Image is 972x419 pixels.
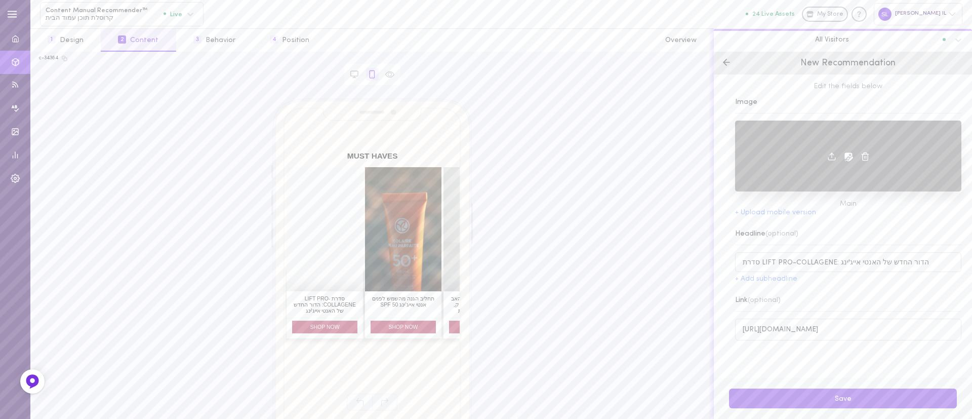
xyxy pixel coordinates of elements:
[815,35,849,44] span: All Visitors
[852,7,867,22] div: Knowledge center
[729,389,957,408] button: Save
[874,3,962,25] div: [PERSON_NAME] IL
[746,11,795,17] button: 24 Live Assets
[193,35,201,44] span: 3
[735,121,961,209] div: Main
[101,29,176,52] button: 2Content
[270,35,278,44] span: 4
[802,7,848,22] a: My Store
[176,29,253,52] button: 3Behavior
[449,321,514,333] span: SHOP NOW
[46,7,164,22] span: Content Manual Recommender™ קרוסלת תוכן עמוד הבית
[48,35,56,44] span: 1
[292,321,357,333] span: SHOP NOW
[735,319,961,340] input: Choose a page, SKU or insert a specific URL
[735,276,797,283] button: + Add subheadline
[765,230,798,238] span: (optional)
[372,394,397,410] span: Redo
[118,35,126,44] span: 2
[735,252,961,272] input: Type your headline here
[297,152,448,160] h2: MUST HAVES
[648,29,714,52] button: Overview
[800,59,896,68] span: New Recommendation
[735,82,961,92] span: Edit the fields below
[735,92,961,113] div: Image
[748,296,781,304] span: (optional)
[817,10,843,19] span: My Store
[371,321,435,333] span: SHOP NOW
[30,29,101,52] button: 1Design
[39,55,58,62] div: c-34364
[347,394,372,410] span: Undo
[253,29,327,52] button: 4Position
[735,199,961,209] div: Main
[164,11,182,17] span: Live
[735,231,798,238] div: Headline
[735,297,781,304] div: Link
[25,374,40,389] img: Feedback Button
[735,209,816,216] button: + Upload mobile version
[746,11,802,18] a: 24 Live Assets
